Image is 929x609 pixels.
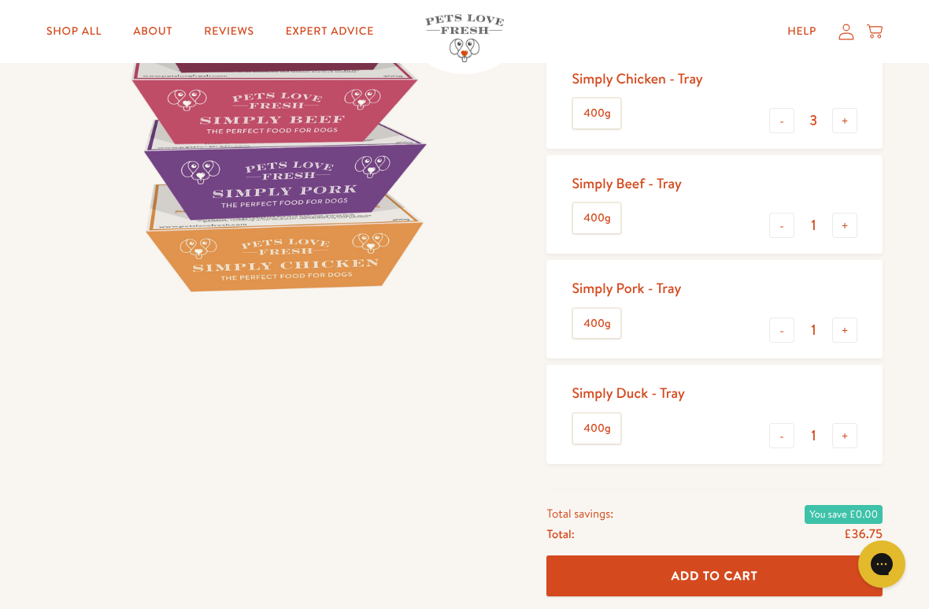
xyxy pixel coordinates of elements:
button: - [769,423,794,448]
span: Total savings: [546,503,613,524]
label: 400g [573,414,620,444]
div: Simply Beef - Tray [572,174,681,192]
div: Simply Chicken - Tray [572,69,702,87]
button: + [832,317,857,343]
a: Reviews [191,16,266,47]
span: £36.75 [844,525,883,543]
a: Help [775,16,829,47]
img: Pets Love Fresh [425,14,504,62]
button: + [832,423,857,448]
label: 400g [573,98,620,128]
a: Shop All [34,16,114,47]
button: - [769,317,794,343]
label: 400g [573,309,620,339]
iframe: Gorgias live chat messenger [850,535,913,593]
span: Add To Cart [672,567,758,584]
button: Add To Cart [546,555,883,597]
button: - [769,108,794,133]
a: About [120,16,185,47]
label: 400g [573,203,620,233]
span: You save £0.00 [805,505,883,524]
div: Simply Pork - Tray [572,279,681,297]
div: Simply Duck - Tray [572,384,685,402]
button: + [832,108,857,133]
button: + [832,213,857,238]
a: Expert Advice [273,16,387,47]
button: - [769,213,794,238]
span: Total: [546,524,574,544]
